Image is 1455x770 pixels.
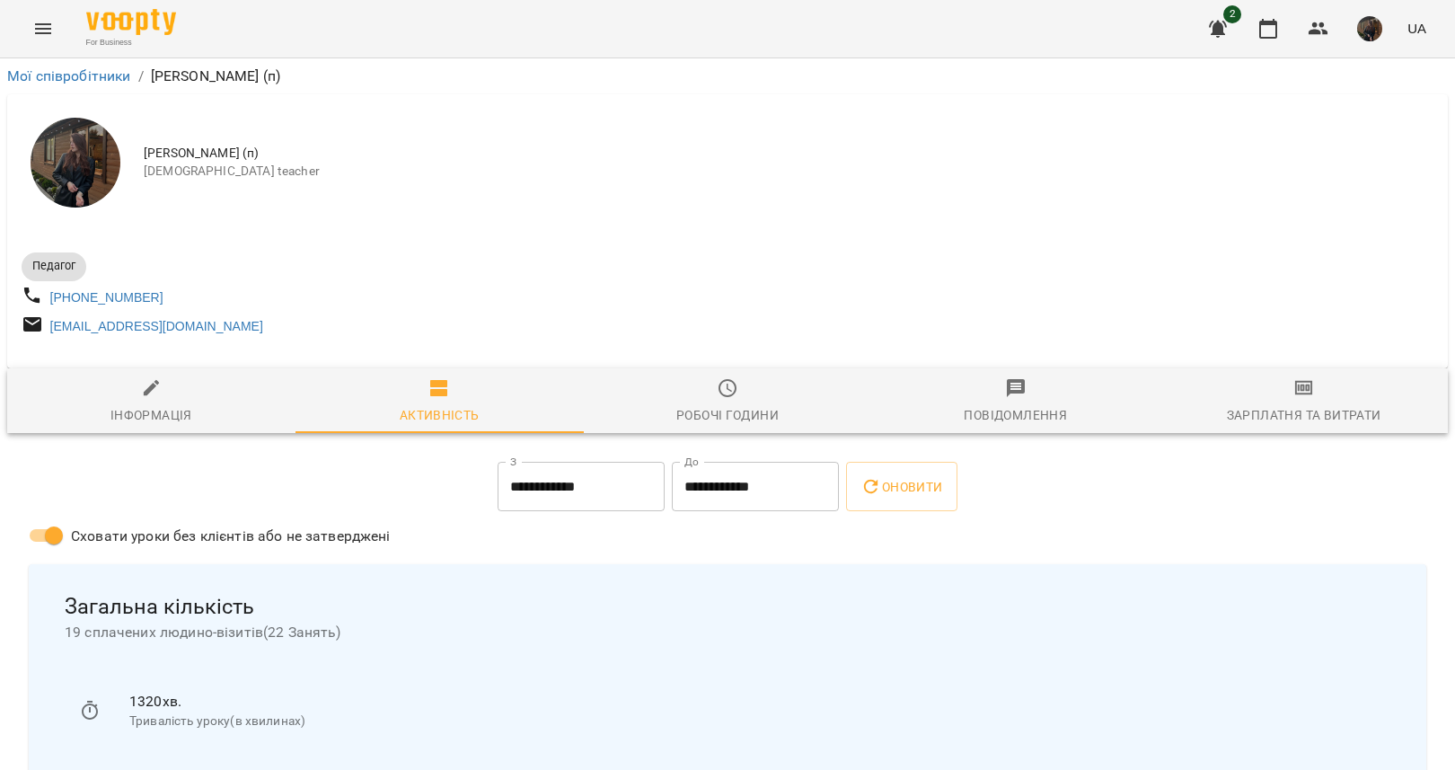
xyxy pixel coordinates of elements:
span: [DEMOGRAPHIC_DATA] teacher [144,163,1433,181]
img: Доскоч Софія Володимирівна (п) [31,118,120,208]
span: 19 сплачених людино-візитів ( 22 Занять ) [65,622,1390,643]
span: Загальна кількість [65,593,1390,621]
img: Voopty Logo [86,9,176,35]
span: Сховати уроки без клієнтів або не затверджені [71,526,391,547]
button: Оновити [846,462,957,512]
div: Робочі години [676,404,779,426]
p: 1320 хв. [129,691,1376,712]
div: Повідомлення [964,404,1067,426]
li: / [138,66,144,87]
span: Оновити [860,476,942,498]
span: [PERSON_NAME] (п) [144,145,1433,163]
button: UA [1400,12,1433,45]
p: Тривалість уроку(в хвилинах) [129,712,1376,730]
a: Мої співробітники [7,67,131,84]
a: [PHONE_NUMBER] [50,290,163,305]
nav: breadcrumb [7,66,1448,87]
span: Педагог [22,258,86,274]
div: Зарплатня та Витрати [1227,404,1381,426]
span: UA [1407,19,1426,38]
div: Активність [400,404,480,426]
button: Menu [22,7,65,50]
a: [EMAIL_ADDRESS][DOMAIN_NAME] [50,319,263,333]
p: [PERSON_NAME] (п) [151,66,281,87]
div: Інформація [110,404,192,426]
span: For Business [86,37,176,49]
span: 2 [1223,5,1241,23]
img: 4dd18d3f289b0c01742a709b71ec83a2.jpeg [1357,16,1382,41]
